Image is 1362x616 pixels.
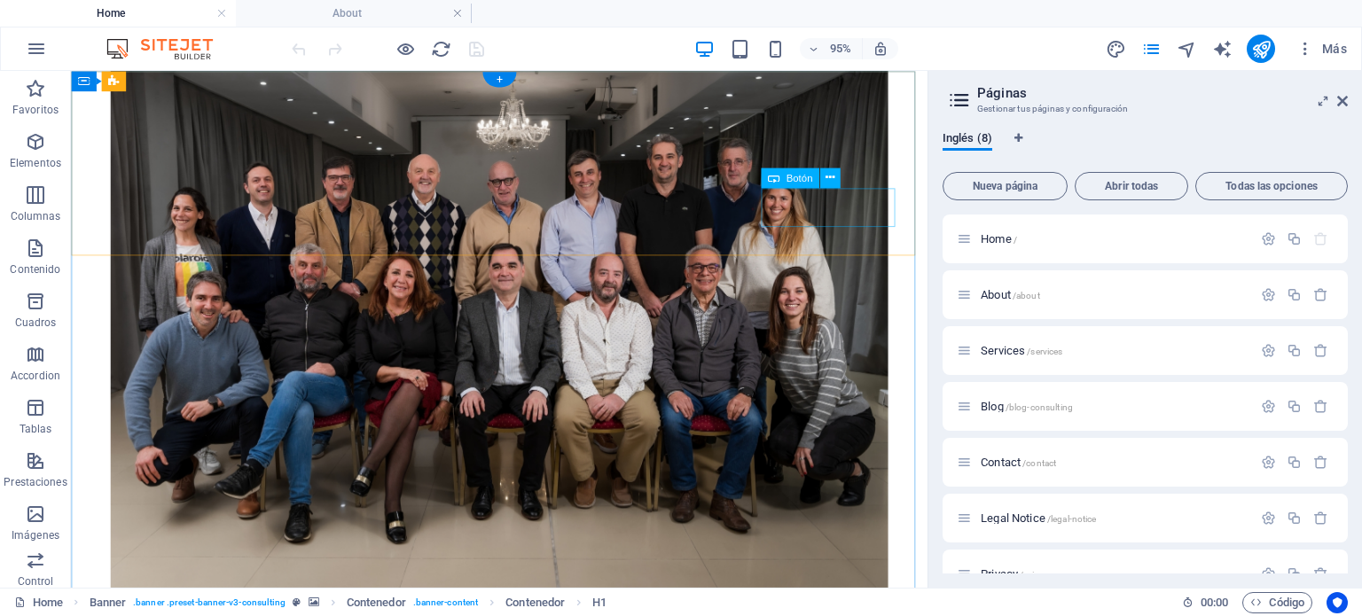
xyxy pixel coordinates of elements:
div: Eliminar [1313,455,1328,470]
span: : [1213,596,1216,609]
div: Duplicar [1287,287,1302,302]
p: Columnas [11,209,61,223]
div: Configuración [1261,231,1276,246]
div: Duplicar [1287,511,1302,526]
button: Nueva página [943,172,1068,200]
span: / [1014,235,1017,245]
button: publish [1247,35,1275,63]
div: Duplicar [1287,566,1302,581]
span: Haz clic para abrir la página [981,456,1056,469]
button: Todas las opciones [1195,172,1348,200]
div: Eliminar [1313,399,1328,414]
div: Configuración [1261,399,1276,414]
div: Eliminar [1313,566,1328,581]
div: Eliminar [1313,343,1328,358]
button: Haz clic para salir del modo de previsualización y seguir editando [395,38,416,59]
p: Favoritos [12,103,59,117]
span: Haz clic para abrir la página [981,511,1096,525]
div: Blog/blog-consulting [975,401,1252,412]
span: Haz clic para seleccionar y doble clic para editar [505,592,565,613]
div: Privacy/privacy [975,568,1252,580]
p: Contenido [10,262,60,277]
span: Haz clic para abrir la página [981,344,1062,357]
div: About/about [975,289,1252,300]
span: . banner .preset-banner-v3-consulting [133,592,286,613]
p: Imágenes [12,528,59,542]
div: Configuración [1261,566,1276,581]
span: /services [1027,347,1062,356]
span: . banner-content [413,592,478,613]
i: Páginas (Ctrl+Alt+S) [1141,39,1162,59]
div: Home/ [975,233,1252,245]
div: Configuración [1261,455,1276,470]
img: Editor Logo [102,38,235,59]
span: /blog-consulting [1006,402,1073,412]
div: Configuración [1261,343,1276,358]
div: Duplicar [1287,399,1302,414]
div: Pestañas de idiomas [943,131,1348,165]
span: Haz clic para abrir la página [981,232,1017,246]
i: Este elemento es un preajuste personalizable [293,597,301,607]
p: Prestaciones [4,475,67,489]
button: navigator [1176,38,1197,59]
div: Configuración [1261,511,1276,526]
i: Este elemento contiene un fondo [309,597,319,607]
p: Tablas [20,422,52,436]
button: pages [1140,38,1162,59]
i: Diseño (Ctrl+Alt+Y) [1106,39,1126,59]
span: /contact [1022,458,1056,468]
i: Volver a cargar página [431,39,451,59]
h3: Gestionar tus páginas y configuración [977,101,1312,117]
span: /about [1013,291,1040,300]
div: Duplicar [1287,455,1302,470]
p: Accordion [11,369,60,383]
span: About [981,288,1040,301]
div: Contact/contact [975,456,1252,468]
div: Legal Notice/legal-notice [975,512,1252,524]
span: Haz clic para abrir la página [981,400,1073,413]
div: + [482,72,515,87]
button: Más [1289,35,1354,63]
span: Haz clic para seleccionar y doble clic para editar [90,592,127,613]
span: Haz clic para seleccionar y doble clic para editar [347,592,406,613]
div: Eliminar [1313,511,1328,526]
div: Configuración [1261,287,1276,302]
button: 95% [800,38,863,59]
div: Eliminar [1313,287,1328,302]
span: Todas las opciones [1203,181,1340,191]
button: Código [1242,592,1312,613]
button: text_generator [1211,38,1233,59]
i: Navegador [1177,39,1197,59]
span: Nueva página [951,181,1060,191]
h6: 95% [826,38,855,59]
button: reload [430,38,451,59]
span: 00 00 [1201,592,1228,613]
h6: Tiempo de la sesión [1182,592,1229,613]
span: Abrir todas [1083,181,1180,191]
div: Duplicar [1287,231,1302,246]
nav: breadcrumb [90,592,607,613]
a: Haz clic para cancelar la selección y doble clic para abrir páginas [14,592,63,613]
span: Más [1296,40,1347,58]
button: Usercentrics [1327,592,1348,613]
div: Duplicar [1287,343,1302,358]
span: /legal-notice [1047,514,1097,524]
h4: About [236,4,472,23]
i: Publicar [1251,39,1272,59]
span: /privacy [1020,570,1052,580]
h2: Páginas [977,85,1348,101]
span: Haz clic para seleccionar y doble clic para editar [592,592,607,613]
div: Services/services [975,345,1252,356]
span: Inglés (8) [943,128,992,152]
span: Botón [786,173,812,183]
button: Abrir todas [1075,172,1188,200]
div: La página principal no puede eliminarse [1313,231,1328,246]
i: AI Writer [1212,39,1233,59]
button: design [1105,38,1126,59]
p: Cuadros [15,316,57,330]
p: Elementos [10,156,61,170]
span: Código [1250,592,1304,613]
